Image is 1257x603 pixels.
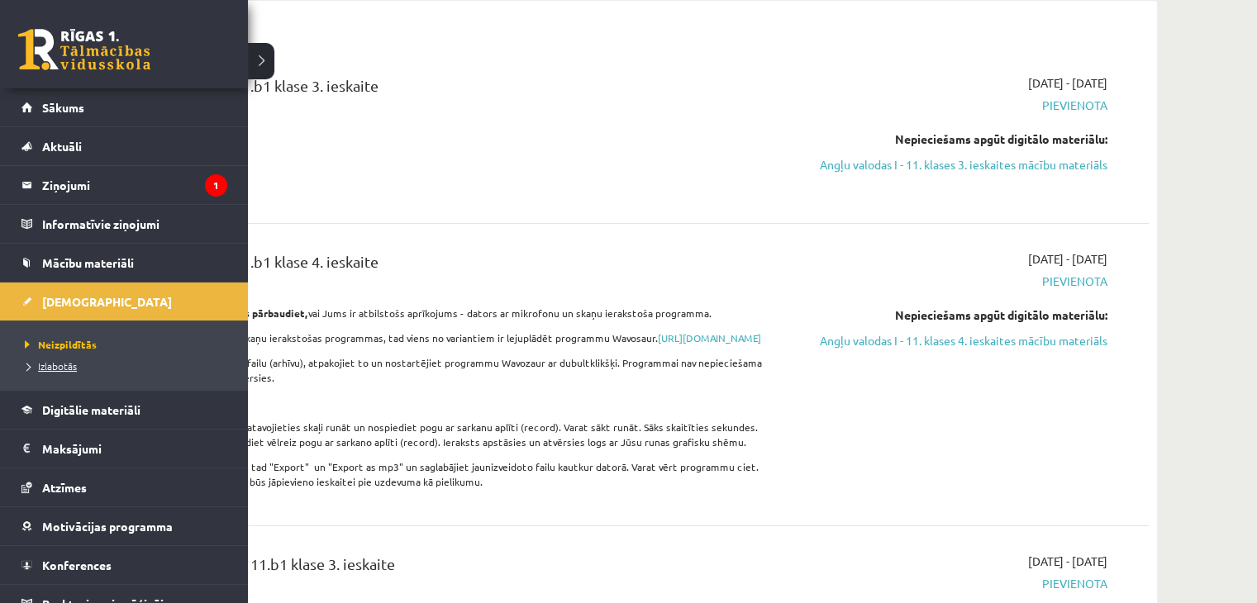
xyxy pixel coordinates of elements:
[124,250,771,281] div: Angļu valoda JK 11.b1 klase 4. ieskaite
[124,459,771,489] p: Izvēlaties no izvēlnes "File", tad "Export" un "Export as mp3" un saglabājiet jaunizveidoto failu...
[658,331,761,344] a: [URL][DOMAIN_NAME]
[124,330,771,345] p: Ja Jums datorā nav savas skaņu ierakstošas programmas, tad viens no variantiem ir lejuplādēt prog...
[796,97,1107,114] span: Pievienota
[21,468,227,506] a: Atzīmes
[42,100,84,115] span: Sākums
[42,166,227,204] legend: Ziņojumi
[42,558,112,572] span: Konferences
[124,553,771,583] div: Latviešu valoda JK 11.b1 klase 3. ieskaite
[42,294,172,309] span: [DEMOGRAPHIC_DATA]
[21,205,227,243] a: Informatīvie ziņojumi
[124,306,771,320] p: vai Jums ir atbilstošs aprīkojums - dators ar mikrofonu un skaņu ierakstoša programma.
[21,391,227,429] a: Digitālie materiāli
[205,174,227,197] i: 1
[796,131,1107,148] div: Nepieciešams apgūt digitālo materiālu:
[21,546,227,584] a: Konferences
[796,156,1107,173] a: Angļu valodas I - 11. klases 3. ieskaites mācību materiāls
[796,273,1107,290] span: Pievienota
[21,338,97,351] span: Neizpildītās
[21,166,227,204] a: Ziņojumi1
[42,430,227,468] legend: Maksājumi
[796,306,1107,324] div: Nepieciešams apgūt digitālo materiālu:
[42,519,173,534] span: Motivācijas programma
[21,507,227,545] a: Motivācijas programma
[42,402,140,417] span: Digitālie materiāli
[42,255,134,270] span: Mācību materiāli
[124,420,771,449] p: Startējiet programmu, sagatavojieties skaļi runāt un nospiediet pogu ar sarkanu aplīti (record). ...
[21,337,231,352] a: Neizpildītās
[1028,250,1107,268] span: [DATE] - [DATE]
[42,139,82,154] span: Aktuāli
[124,355,771,385] p: Lejuplādējiet programmas failu (arhīvu), atpakojiet to un nostartējiet programmu Wavozaur ar dubu...
[796,332,1107,349] a: Angļu valodas I - 11. klases 4. ieskaites mācību materiāls
[1028,74,1107,92] span: [DATE] - [DATE]
[42,205,227,243] legend: Informatīvie ziņojumi
[21,430,227,468] a: Maksājumi
[42,480,87,495] span: Atzīmes
[21,244,227,282] a: Mācību materiāli
[124,74,771,105] div: Angļu valoda JK 11.b1 klase 3. ieskaite
[21,283,227,320] a: [DEMOGRAPHIC_DATA]
[21,359,77,373] span: Izlabotās
[21,358,231,373] a: Izlabotās
[21,88,227,126] a: Sākums
[796,575,1107,592] span: Pievienota
[1028,553,1107,570] span: [DATE] - [DATE]
[18,29,150,70] a: Rīgas 1. Tālmācības vidusskola
[21,127,227,165] a: Aktuāli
